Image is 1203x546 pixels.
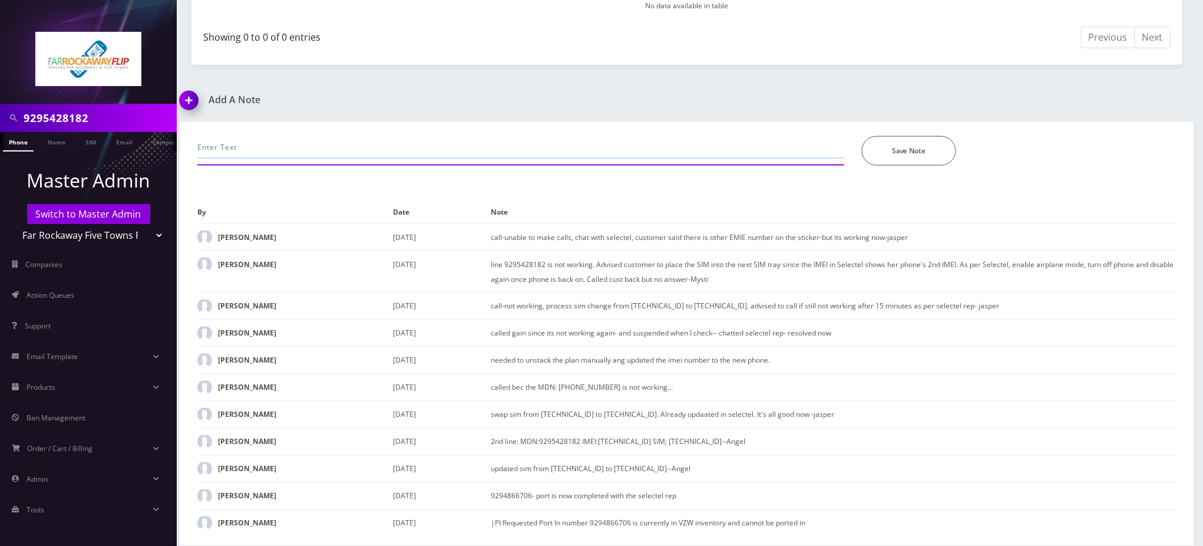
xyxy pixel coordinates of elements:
[80,132,102,150] a: SIM
[27,474,48,484] span: Admin
[218,232,276,242] strong: [PERSON_NAME]
[393,292,491,320] td: [DATE]
[393,251,491,292] td: [DATE]
[393,347,491,374] td: [DATE]
[393,509,491,537] td: [DATE]
[491,320,1176,347] td: called gain since its not working again- and suspended when I check-- chatted selectel rep- resol...
[42,132,71,150] a: Name
[218,464,276,474] strong: [PERSON_NAME]
[218,491,276,501] strong: [PERSON_NAME]
[25,321,51,331] span: Support
[862,136,956,166] button: Save Note
[197,201,393,223] th: By
[393,320,491,347] td: [DATE]
[27,382,55,392] span: Products
[491,223,1176,251] td: call-unable to make calls, chat with selectel, customer said there is other EMIE number on the st...
[27,290,74,300] span: Action Queues
[393,482,491,509] td: [DATE]
[110,132,138,150] a: Email
[218,301,276,311] strong: [PERSON_NAME]
[393,455,491,482] td: [DATE]
[393,201,491,223] th: Date
[393,428,491,455] td: [DATE]
[491,251,1176,292] td: line 9295428182 is not working. Advised customer to place the SIM into the next SIM tray since th...
[197,136,844,159] input: Enter Text
[35,32,141,86] img: Far Rockaway Five Towns Flip
[1081,27,1135,48] a: Previous
[27,204,150,224] a: Switch to Master Admin
[27,351,78,361] span: Email Template
[218,437,276,447] strong: [PERSON_NAME]
[218,410,276,420] strong: [PERSON_NAME]
[24,107,174,129] input: Search in Company
[491,347,1176,374] td: needed to unstack the plan manually ang updated the imei number to the new phone.
[218,328,276,338] strong: [PERSON_NAME]
[491,455,1176,482] td: updated sim from [TECHNICAL_ID] to [TECHNICAL_ID]--Angel
[3,132,34,152] a: Phone
[218,356,276,366] strong: [PERSON_NAME]
[491,428,1176,455] td: 2nd line: MDN:9295428182 IMEI:[TECHNICAL_ID] SIM; [TECHNICAL_ID]--Angel
[491,374,1176,401] td: called bec the MDN: [PHONE_NUMBER] is not working...
[28,443,93,453] span: Order / Cart / Billing
[147,132,186,150] a: Company
[491,482,1176,509] td: 9294866706- port is now completed with the selectel rep
[393,374,491,401] td: [DATE]
[180,94,678,106] a: Add A Note
[26,259,63,269] span: Companies
[218,518,276,528] strong: [PERSON_NAME]
[491,509,1176,537] td: |PI:Requested Port In number 9294866706 is currently in VZW inventory and cannot be ported in
[393,401,491,428] td: [DATE]
[393,223,491,251] td: [DATE]
[203,25,678,44] div: Showing 0 to 0 of 0 entries
[218,383,276,393] strong: [PERSON_NAME]
[491,201,1176,223] th: Note
[491,292,1176,320] td: call-not working, process sim change from [TECHNICAL_ID] to [TECHNICAL_ID]. advised to call if st...
[491,401,1176,428] td: swap sim from [TECHNICAL_ID] to [TECHNICAL_ID]. Already updaated in selectel. It's all good now -...
[27,505,44,515] span: Tools
[27,413,85,423] span: Ban Management
[218,259,276,269] strong: [PERSON_NAME]
[1135,27,1171,48] a: Next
